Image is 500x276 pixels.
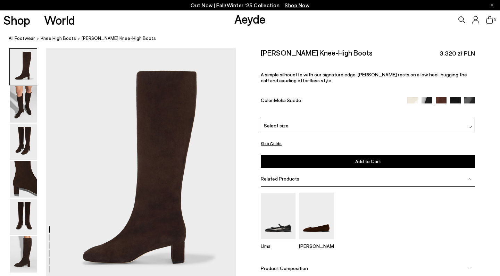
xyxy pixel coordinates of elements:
[3,14,30,26] a: Shop
[355,158,381,164] span: Add to Cart
[440,49,475,58] span: 3.320 zł PLN
[261,48,373,57] h2: [PERSON_NAME] Knee-High Boots
[261,97,400,105] div: Color:
[9,35,35,42] a: All Footwear
[299,234,334,249] a: Ida Suede Square-Toe Flats [PERSON_NAME]
[9,29,500,48] nav: breadcrumb
[468,125,472,129] img: svg%3E
[261,234,295,249] a: Uma Mary-Jane Flats Uma
[10,199,37,235] img: Marty Suede Knee-High Boots - Image 5
[285,2,309,8] span: Navigate to /collections/new-in
[41,35,76,41] span: knee high boots
[82,35,156,42] span: [PERSON_NAME] Knee-High Boots
[299,193,334,239] img: Ida Suede Square-Toe Flats
[264,122,289,129] span: Select size
[493,18,497,22] span: 0
[41,35,76,42] a: knee high boots
[10,124,37,160] img: Marty Suede Knee-High Boots - Image 3
[261,265,308,271] span: Product Composition
[261,176,299,182] span: Related Products
[10,236,37,273] img: Marty Suede Knee-High Boots - Image 6
[10,161,37,198] img: Marty Suede Knee-High Boots - Image 4
[44,14,75,26] a: World
[261,155,475,168] button: Add to Cart
[10,49,37,85] img: Marty Suede Knee-High Boots - Image 1
[261,139,282,148] button: Size Guide
[261,72,475,83] p: A simple silhouette with our signature edge. [PERSON_NAME] rests on a low heel, hugging the calf ...
[10,86,37,123] img: Marty Suede Knee-High Boots - Image 2
[261,193,295,239] img: Uma Mary-Jane Flats
[468,267,471,270] img: svg%3E
[486,16,493,24] a: 0
[274,97,301,103] span: Moka Suede
[299,243,334,249] p: [PERSON_NAME]
[261,243,295,249] p: Uma
[234,11,266,26] a: Aeyde
[191,1,309,10] p: Out Now | Fall/Winter ‘25 Collection
[468,177,471,181] img: svg%3E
